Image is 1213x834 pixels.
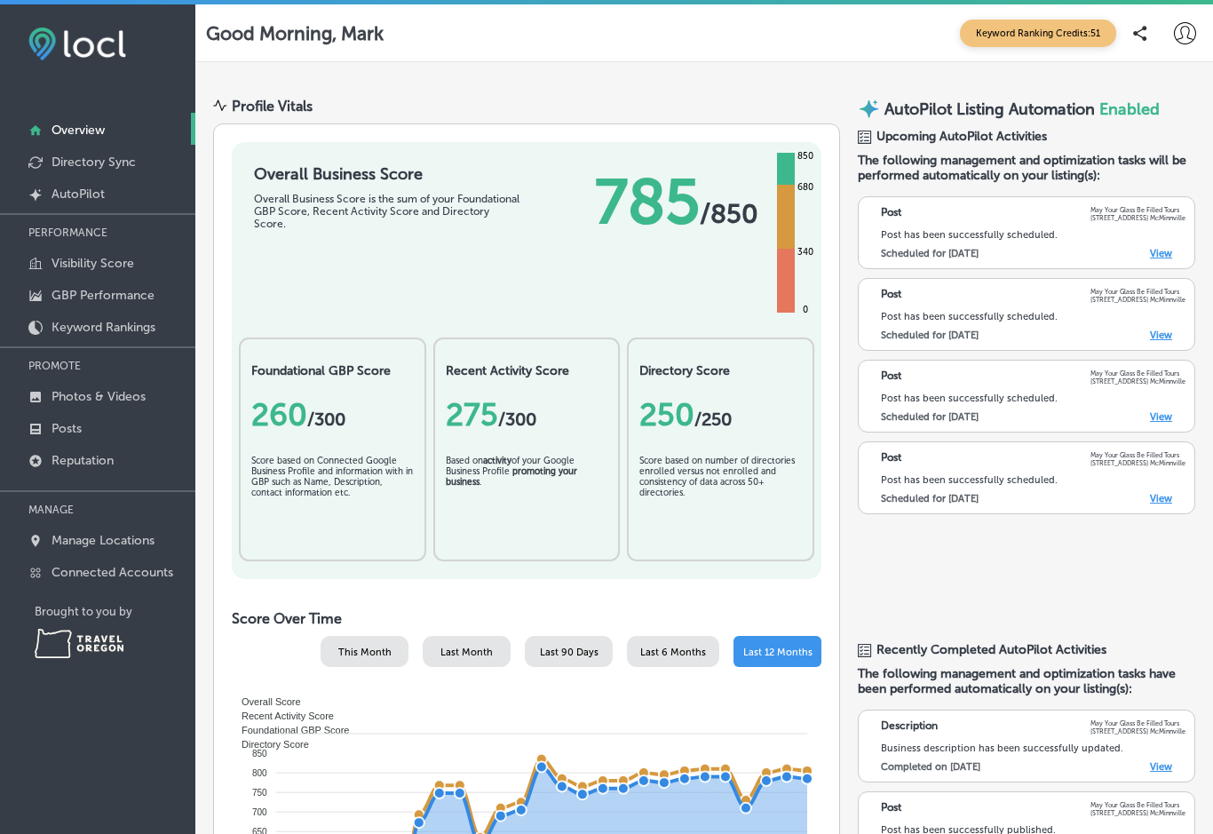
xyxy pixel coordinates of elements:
p: [STREET_ADDRESS] McMinnville [1090,214,1185,222]
span: / 850 [700,198,758,230]
img: Travel Oregon [35,629,123,658]
label: Scheduled for [DATE] [881,248,979,259]
p: [STREET_ADDRESS] McMinnville [1090,296,1185,304]
span: Foundational GBP Score [228,725,349,735]
h2: Score Over Time [232,610,821,627]
span: /250 [694,409,732,430]
h2: Recent Activity Score [446,363,608,378]
p: [STREET_ADDRESS] McMinnville [1090,809,1185,817]
a: View [1150,493,1172,504]
tspan: 800 [252,768,267,778]
label: Scheduled for [DATE] [881,330,979,341]
p: Manage Locations [52,533,155,548]
span: This Month [338,647,392,658]
p: [STREET_ADDRESS] McMinnville [1090,727,1185,735]
div: Score based on number of directories enrolled versus not enrolled and consistency of data across ... [639,456,802,544]
div: Based on of your Google Business Profile . [446,456,608,544]
a: View [1150,411,1172,423]
p: May Your Glass Be Filled Tours [1090,719,1185,727]
span: Directory Score [228,739,309,750]
span: /300 [498,409,536,430]
p: May Your Glass Be Filled Tours [1090,801,1185,809]
span: 785 [595,164,700,239]
p: Posts [52,421,82,436]
span: Last 6 Months [640,647,706,658]
div: Profile Vitals [232,98,313,115]
div: Post has been successfully scheduled. [881,229,1185,241]
div: Post has been successfully scheduled. [881,474,1185,486]
p: AutoPilot Listing Automation [884,99,1095,119]
p: Post [881,801,901,817]
span: Recent Activity Score [228,711,334,721]
div: 250 [639,396,802,433]
div: 680 [794,180,817,195]
p: Reputation [52,453,114,468]
div: Score based on Connected Google Business Profile and information with in GBP such as Name, Descri... [251,456,414,544]
a: View [1150,248,1172,259]
p: Post [881,451,901,467]
div: Post has been successfully scheduled. [881,311,1185,322]
p: May Your Glass Be Filled Tours [1090,206,1185,214]
a: View [1150,330,1172,341]
label: Scheduled for [DATE] [881,411,979,423]
a: View [1150,761,1172,773]
div: 340 [794,245,817,259]
span: Upcoming AutoPilot Activities [876,129,1047,144]
span: Last 90 Days [540,647,599,658]
p: Photos & Videos [52,389,146,404]
p: Good Morning, Mark [206,22,384,44]
p: Connected Accounts [52,565,173,580]
div: Business description has been successfully updated. [881,743,1185,754]
p: Overview [52,123,105,138]
p: Keyword Rankings [52,320,155,335]
span: Recently Completed AutoPilot Activities [876,642,1106,657]
span: Enabled [1099,99,1160,119]
label: Scheduled for [DATE] [881,493,979,504]
span: The following management and optimization tasks have been performed automatically on your listing... [858,666,1195,696]
p: Directory Sync [52,155,136,170]
p: Post [881,369,901,385]
span: / 300 [307,409,345,430]
h2: Directory Score [639,363,802,378]
img: fda3e92497d09a02dc62c9cd864e3231.png [28,28,126,60]
span: Keyword Ranking Credits: 51 [960,20,1116,47]
p: [STREET_ADDRESS] McMinnville [1090,377,1185,385]
div: 260 [251,396,414,433]
p: May Your Glass Be Filled Tours [1090,369,1185,377]
b: activity [483,456,511,466]
tspan: 750 [252,788,267,798]
p: May Your Glass Be Filled Tours [1090,451,1185,459]
div: 850 [794,149,817,163]
tspan: 700 [252,807,267,817]
p: Description [881,719,938,735]
tspan: 850 [252,749,267,759]
p: Post [881,288,901,304]
p: May Your Glass Be Filled Tours [1090,288,1185,296]
p: Post [881,206,901,222]
h2: Foundational GBP Score [251,363,414,378]
span: Last Month [440,647,493,658]
p: AutoPilot [52,187,105,202]
p: [STREET_ADDRESS] McMinnville [1090,459,1185,467]
div: Post has been successfully scheduled. [881,393,1185,404]
div: 275 [446,396,608,433]
h1: Overall Business Score [254,164,520,184]
b: promoting your business [446,466,577,488]
p: Visibility Score [52,256,134,271]
span: Last 12 Months [743,647,813,658]
label: Completed on [DATE] [881,761,980,773]
div: 0 [799,303,812,317]
div: Overall Business Score is the sum of your Foundational GBP Score, Recent Activity Score and Direc... [254,193,520,230]
p: Brought to you by [35,605,195,618]
span: The following management and optimization tasks will be performed automatically on your listing(s): [858,153,1195,183]
p: GBP Performance [52,288,155,303]
span: Overall Score [228,696,301,707]
img: autopilot-icon [858,98,880,120]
